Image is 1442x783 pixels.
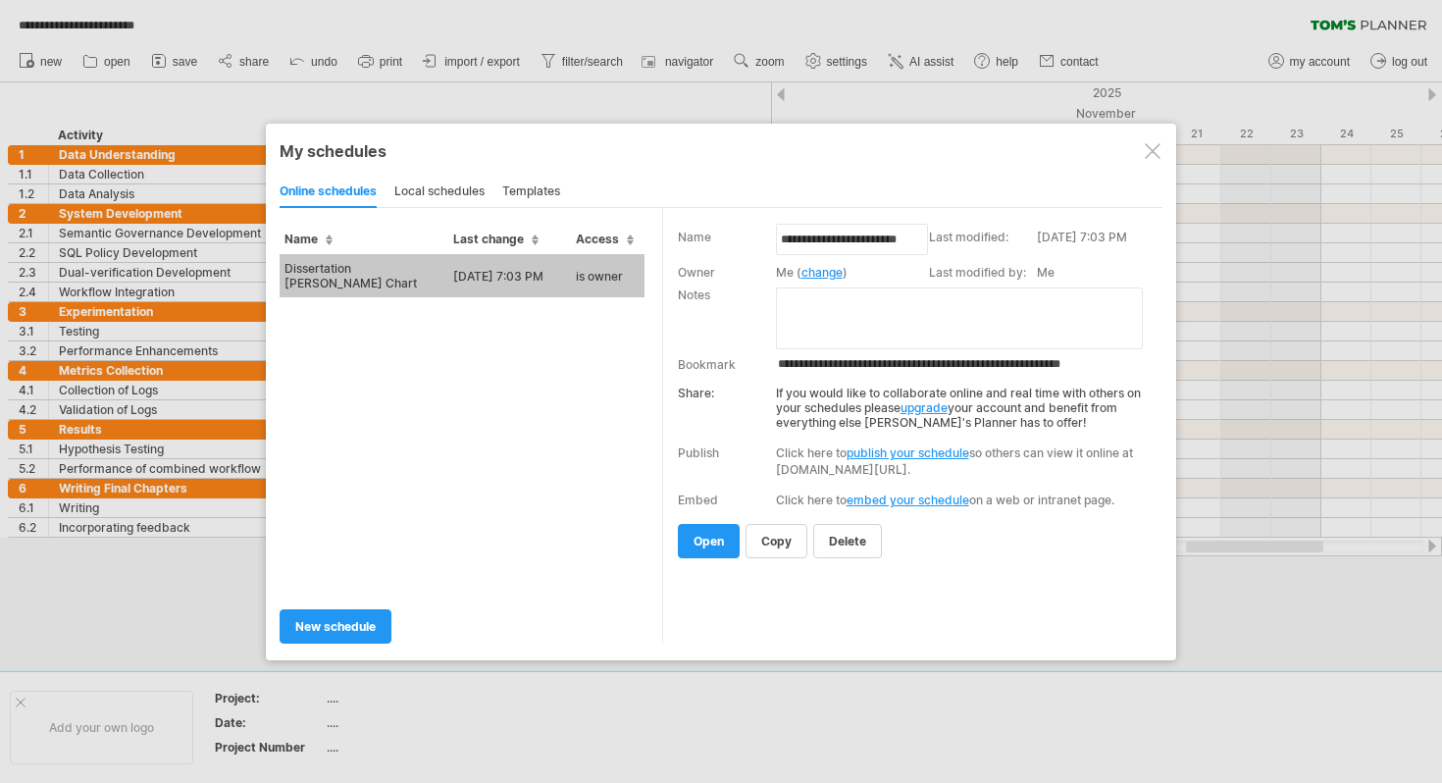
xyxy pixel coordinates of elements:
span: Access [576,232,634,246]
a: delete [813,524,882,558]
td: [DATE] 7:03 PM [1037,228,1158,263]
div: local schedules [394,177,485,208]
strong: Share: [678,386,714,400]
div: My schedules [280,141,1162,161]
a: change [801,265,843,280]
div: Embed [678,493,718,507]
td: Notes [678,286,776,351]
td: Name [678,228,776,263]
a: publish your schedule [847,445,969,460]
td: Last modified: [929,228,1037,263]
a: embed your schedule [847,493,969,507]
div: Publish [678,445,719,460]
td: Bookmark [678,351,776,376]
a: open [678,524,740,558]
div: If you would like to collaborate online and real time with others on your schedules please your a... [678,376,1150,430]
td: Owner [678,263,776,286]
div: templates [502,177,560,208]
td: Last modified by: [929,263,1037,286]
td: Me [1037,263,1158,286]
span: Last change [453,232,539,246]
div: Click here to so others can view it online at [DOMAIN_NAME][URL]. [776,444,1150,478]
td: Dissertation [PERSON_NAME] Chart [280,254,448,297]
span: open [694,534,724,548]
span: new schedule [295,619,376,634]
span: copy [761,534,792,548]
td: is owner [571,254,644,297]
span: delete [829,534,866,548]
a: new schedule [280,609,391,644]
td: [DATE] 7:03 PM [448,254,571,297]
div: Me ( ) [776,265,919,280]
a: copy [746,524,807,558]
span: Name [284,232,333,246]
a: upgrade [901,400,948,415]
div: Click here to on a web or intranet page. [776,493,1150,507]
div: online schedules [280,177,377,208]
